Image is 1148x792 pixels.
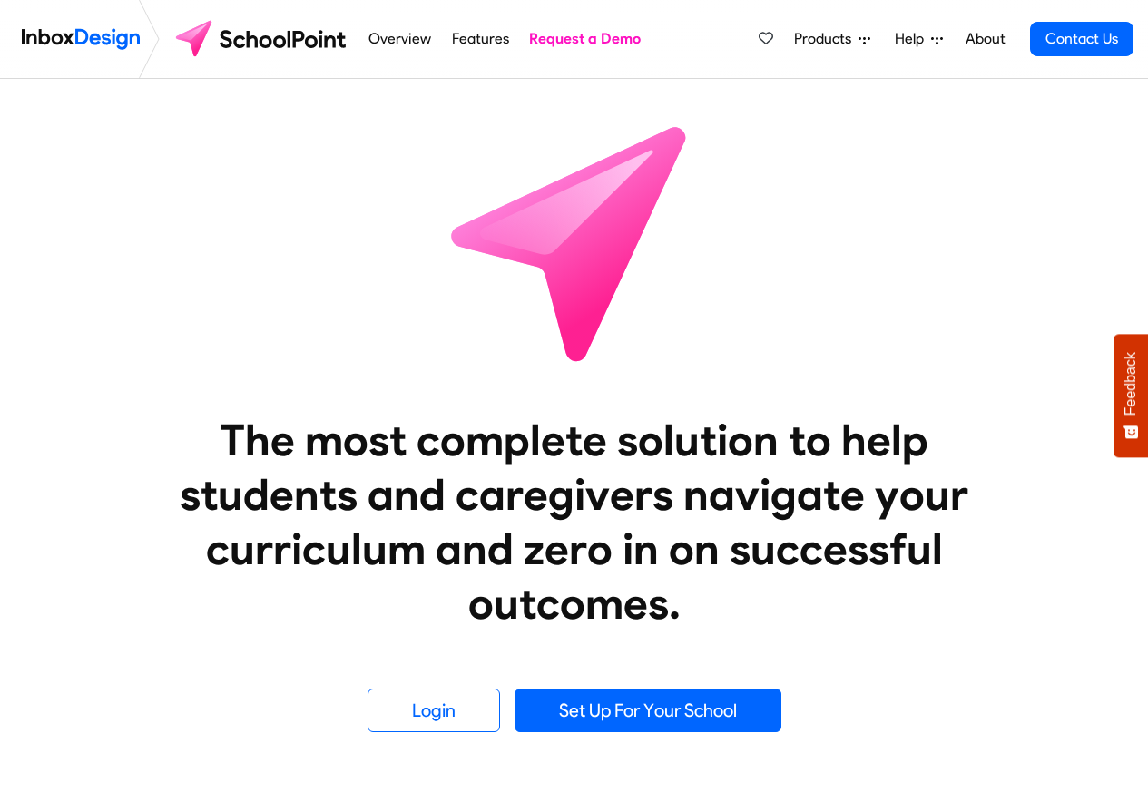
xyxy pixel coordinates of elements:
[1030,22,1133,56] a: Contact Us
[368,689,500,732] a: Login
[960,21,1010,57] a: About
[525,21,646,57] a: Request a Demo
[794,28,859,50] span: Products
[364,21,437,57] a: Overview
[787,21,878,57] a: Products
[411,79,738,406] img: icon_schoolpoint.svg
[1114,334,1148,457] button: Feedback - Show survey
[143,413,1006,631] heading: The most complete solution to help students and caregivers navigate your curriculum and zero in o...
[888,21,950,57] a: Help
[895,28,931,50] span: Help
[1123,352,1139,416] span: Feedback
[167,17,358,61] img: schoolpoint logo
[446,21,514,57] a: Features
[515,689,781,732] a: Set Up For Your School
